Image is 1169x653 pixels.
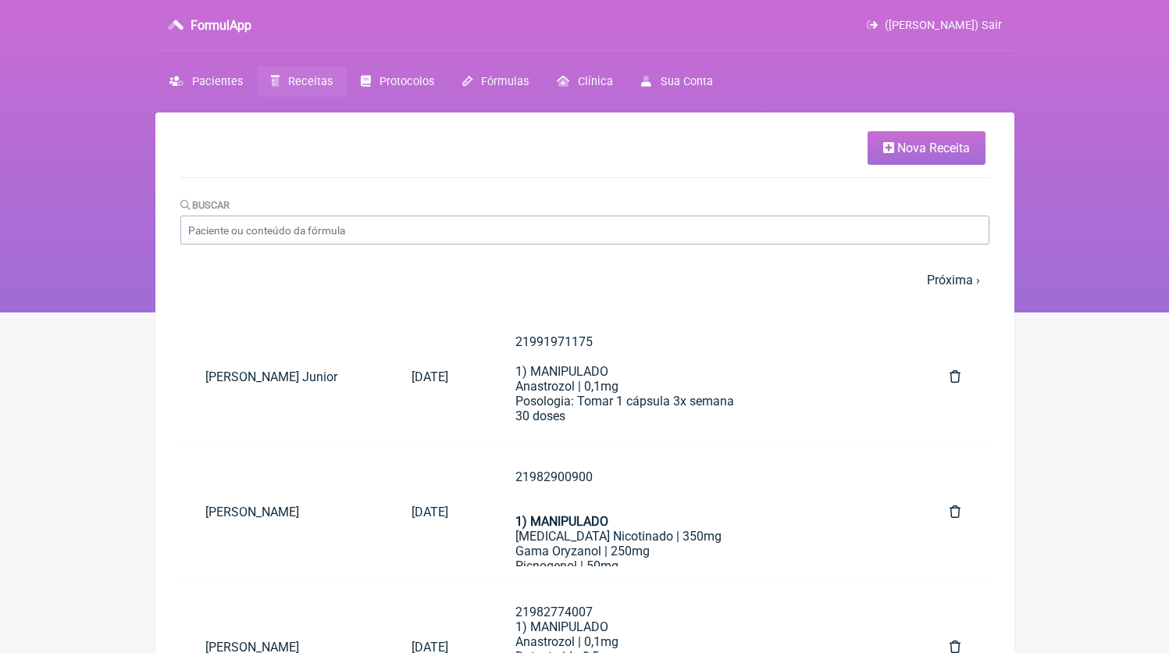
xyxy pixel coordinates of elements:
a: 219919711751) MANIPULADOAnastrozol | 0,1mgPosologia: Tomar 1 cápsula 3x semana30 doses2) MANIPULA... [490,322,912,431]
span: ([PERSON_NAME]) Sair [885,19,1002,32]
a: Protocolos [347,66,448,97]
span: Sua Conta [661,75,713,88]
div: Picnogenol | 50mg [515,558,887,573]
a: Sua Conta [627,66,726,97]
a: Clínica [543,66,627,97]
span: Receitas [288,75,333,88]
nav: pager [180,263,989,297]
span: Protocolos [380,75,434,88]
strong: 1) MANIPULADO [515,514,608,529]
a: 219829009001) MANIPULADO[MEDICAL_DATA] Nicotinado | 350mgGama Oryzanol | 250mgPicnogenol | 50mgSi... [490,457,912,566]
a: [PERSON_NAME] [180,492,387,532]
a: Pacientes [155,66,257,97]
div: Gama Oryzanol | 250mg [515,544,887,558]
a: Nova Receita [868,131,985,165]
span: Pacientes [192,75,243,88]
span: Nova Receita [897,141,970,155]
h3: FormulApp [191,18,251,33]
a: Próxima › [927,273,980,287]
div: [MEDICAL_DATA] Nicotinado | 350mg [515,529,887,544]
a: Receitas [257,66,347,97]
input: Paciente ou conteúdo da fórmula [180,216,989,244]
span: Clínica [578,75,613,88]
div: 21982900900 [515,469,887,514]
a: [DATE] [387,492,478,532]
label: Buscar [180,199,230,211]
span: Fórmulas [481,75,529,88]
a: Fórmulas [448,66,543,97]
a: ([PERSON_NAME]) Sair [867,19,1001,32]
a: [PERSON_NAME] Junior [180,357,387,397]
a: [DATE] [387,357,478,397]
